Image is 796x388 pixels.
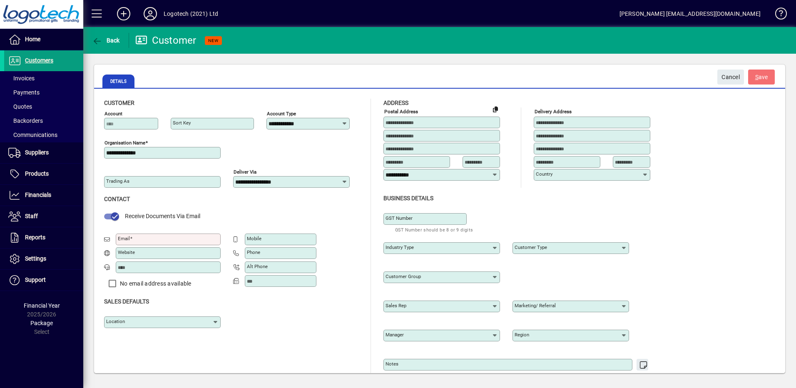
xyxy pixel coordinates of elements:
span: Home [25,36,40,42]
mat-label: Mobile [247,236,261,241]
a: Communications [4,128,83,142]
span: Communications [8,132,57,138]
mat-label: Account Type [267,111,296,117]
mat-hint: GST Number should be 8 or 9 digits [395,225,473,234]
mat-label: Organisation name [104,140,145,146]
span: Support [25,276,46,283]
span: Settings [25,255,46,262]
a: Products [4,164,83,184]
mat-label: Industry type [386,244,414,250]
span: Reports [25,234,45,241]
a: Financials [4,185,83,206]
span: Details [102,75,134,88]
span: Backorders [8,117,43,124]
a: Staff [4,206,83,227]
span: Suppliers [25,149,49,156]
button: Add [110,6,137,21]
mat-label: Alt Phone [247,264,268,269]
mat-label: Email [118,236,130,241]
mat-label: Notes [386,361,398,367]
button: Cancel [717,70,744,85]
span: Financial Year [24,302,60,309]
a: Backorders [4,114,83,128]
mat-label: Country [536,171,552,177]
button: Profile [137,6,164,21]
button: Save [748,70,775,85]
mat-label: Deliver via [234,169,256,175]
label: No email address available [118,279,192,288]
span: Back [92,37,120,44]
span: Cancel [721,70,740,84]
mat-label: Manager [386,332,404,338]
span: Customers [25,57,53,64]
mat-label: Customer type [515,244,547,250]
mat-label: Website [118,249,135,255]
span: Invoices [8,75,35,82]
mat-hint: Use 'Enter' to start a new line [578,371,644,380]
mat-label: Trading as [106,178,129,184]
mat-label: Sort key [173,120,191,126]
span: ave [755,70,768,84]
mat-label: Location [106,318,125,324]
div: [PERSON_NAME] [EMAIL_ADDRESS][DOMAIN_NAME] [619,7,761,20]
button: Back [90,33,122,48]
a: Settings [4,249,83,269]
a: Invoices [4,71,83,85]
span: Quotes [8,103,32,110]
span: Business details [383,195,433,201]
a: Quotes [4,99,83,114]
mat-label: Account [104,111,122,117]
span: Payments [8,89,40,96]
a: Payments [4,85,83,99]
span: Financials [25,192,51,198]
mat-label: GST Number [386,215,413,221]
div: Logotech (2021) Ltd [164,7,218,20]
a: Home [4,29,83,50]
button: Copy to Delivery address [489,102,502,116]
a: Reports [4,227,83,248]
span: Contact [104,196,130,202]
span: Staff [25,213,38,219]
mat-label: Customer group [386,274,421,279]
span: Address [383,99,408,106]
span: Receive Documents Via Email [125,213,200,219]
span: Products [25,170,49,177]
mat-label: Marketing/ Referral [515,303,556,308]
div: Customer [135,34,197,47]
a: Knowledge Base [769,2,786,29]
span: NEW [208,38,219,43]
span: Package [30,320,53,326]
span: Sales defaults [104,298,149,305]
span: S [755,74,759,80]
span: Customer [104,99,134,106]
mat-label: Region [515,332,529,338]
a: Support [4,270,83,291]
mat-label: Phone [247,249,260,255]
app-page-header-button: Back [83,33,129,48]
a: Suppliers [4,142,83,163]
mat-label: Sales rep [386,303,406,308]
